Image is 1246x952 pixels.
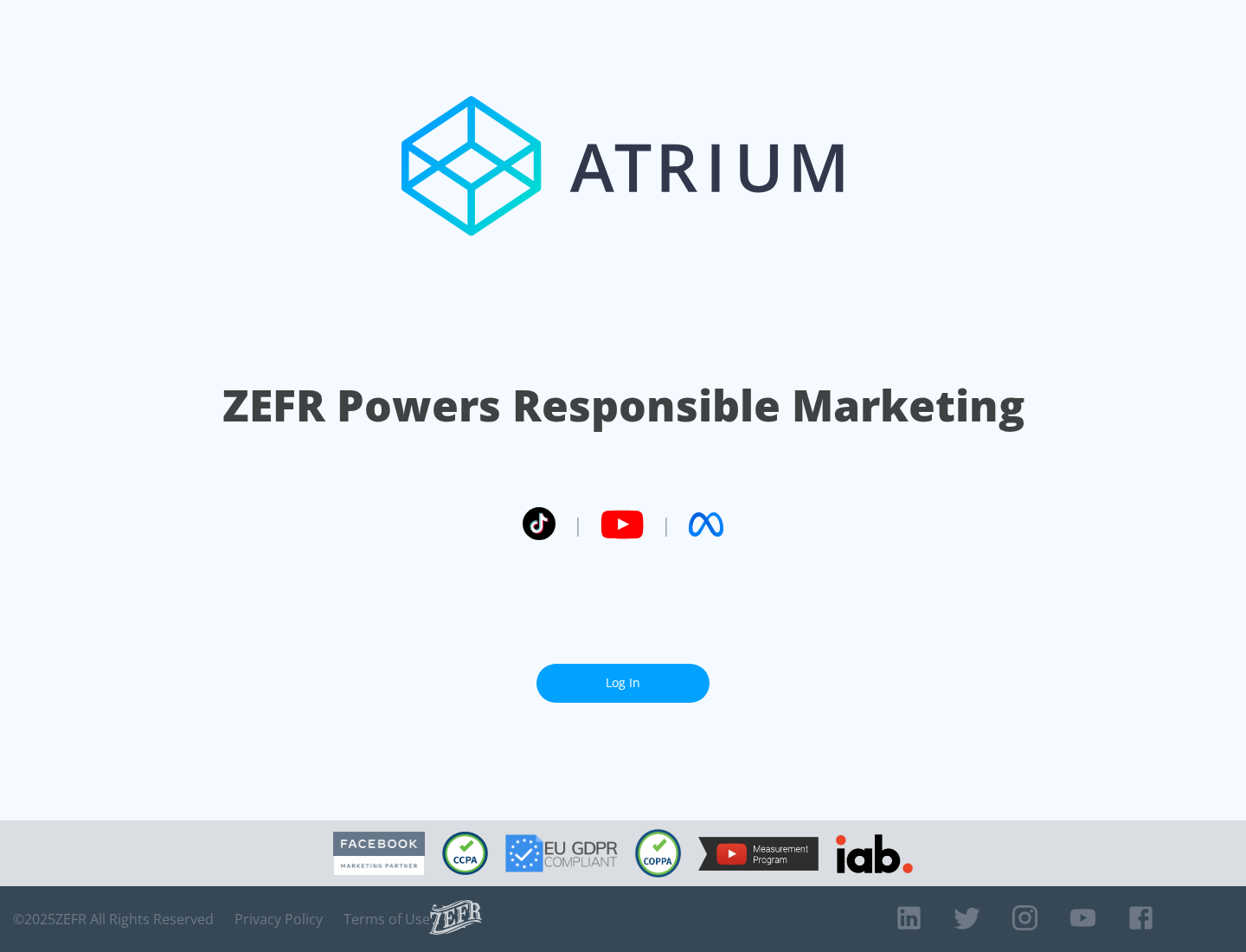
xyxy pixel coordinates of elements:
a: Privacy Policy [234,910,323,928]
img: Facebook Marketing Partner [333,832,425,876]
img: YouTube Measurement Program [698,837,819,871]
span: © 2025 ZEFR All Rights Reserved [13,910,214,928]
img: GDPR Compliant [505,834,618,872]
span: | [573,511,583,537]
h1: ZEFR Powers Responsible Marketing [222,376,1024,435]
span: | [661,511,671,537]
a: Terms of Use [344,910,430,928]
img: IAB [836,834,913,873]
a: Log In [536,664,710,703]
img: CCPA Compliant [442,832,488,875]
img: COPPA Compliant [635,829,681,878]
